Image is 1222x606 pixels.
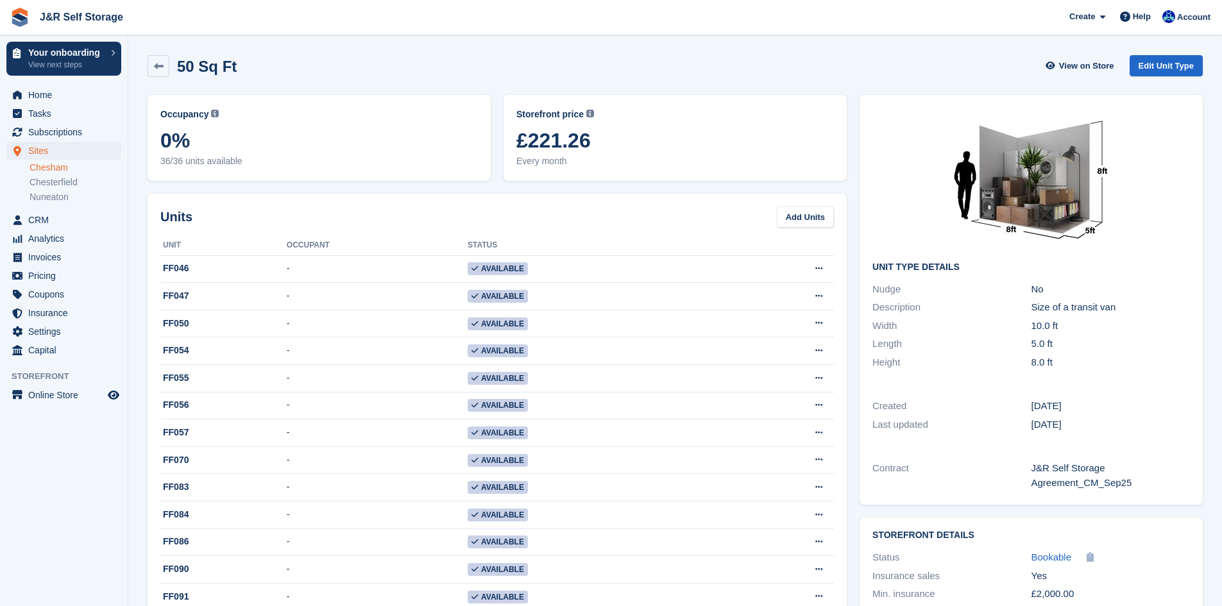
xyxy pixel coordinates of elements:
div: FF054 [160,344,287,357]
a: Nuneaton [30,191,121,203]
div: Width [872,319,1031,333]
span: CRM [28,211,105,229]
div: FF050 [160,317,287,330]
div: Status [872,550,1031,565]
span: Settings [28,323,105,341]
div: FF091 [160,590,287,603]
img: Steve Revell [1162,10,1175,23]
span: Available [468,372,528,385]
span: Available [468,317,528,330]
a: Chesham [30,162,121,174]
span: Storefront [12,370,128,383]
td: - [287,474,468,501]
a: J&R Self Storage [35,6,128,28]
a: menu [6,86,121,104]
td: - [287,501,468,529]
div: FF055 [160,371,287,385]
span: Invoices [28,248,105,266]
td: - [287,392,468,419]
span: Help [1133,10,1151,23]
td: - [287,337,468,365]
span: Pricing [28,267,105,285]
h2: Units [160,207,192,226]
div: [DATE] [1031,417,1190,432]
h2: Storefront Details [872,530,1190,541]
div: Contract [872,461,1031,490]
span: Analytics [28,230,105,248]
div: Nudge [872,282,1031,297]
span: Occupancy [160,108,208,121]
a: menu [6,285,121,303]
th: Status [468,235,721,256]
div: Created [872,399,1031,414]
a: menu [6,323,121,341]
span: Available [468,399,528,412]
span: Create [1069,10,1095,23]
span: Available [468,290,528,303]
a: menu [6,386,121,404]
img: icon-info-grey-7440780725fd019a000dd9b08b2336e03edf1995a4989e88bcd33f0948082b44.svg [211,110,219,117]
div: Height [872,355,1031,370]
a: menu [6,304,121,322]
div: No [1031,282,1190,297]
div: Last updated [872,417,1031,432]
div: FF047 [160,289,287,303]
a: Preview store [106,387,121,403]
span: Subscriptions [28,123,105,141]
td: - [287,446,468,474]
div: J&R Self Storage Agreement_CM_Sep25 [1031,461,1190,490]
span: Available [468,454,528,467]
img: 40-sqft-unit.jpg [935,108,1128,252]
span: Insurance [28,304,105,322]
span: Account [1177,11,1210,24]
div: Yes [1031,569,1190,584]
div: Min. insurance [872,587,1031,602]
h2: 50 Sq Ft [177,58,237,75]
span: Available [468,591,528,603]
span: Sites [28,142,105,160]
span: Online Store [28,386,105,404]
th: Unit [160,235,287,256]
a: View on Store [1044,55,1119,76]
span: Capital [28,341,105,359]
span: 36/36 units available [160,155,478,168]
a: Chesterfield [30,176,121,189]
div: FF083 [160,480,287,494]
p: Your onboarding [28,48,105,57]
div: £2,000.00 [1031,587,1190,602]
span: Tasks [28,105,105,122]
span: Coupons [28,285,105,303]
div: Size of a transit van [1031,300,1190,315]
span: Available [468,563,528,576]
div: 5.0 ft [1031,337,1190,351]
span: Bookable [1031,551,1072,562]
span: View on Store [1059,60,1114,72]
span: Available [468,509,528,521]
a: Add Units [777,206,834,228]
div: Insurance sales [872,569,1031,584]
a: menu [6,211,121,229]
span: Every month [516,155,834,168]
div: FF084 [160,508,287,521]
td: - [287,283,468,310]
th: Occupant [287,235,468,256]
div: FF057 [160,426,287,439]
td: - [287,528,468,556]
div: [DATE] [1031,399,1190,414]
img: stora-icon-8386f47178a22dfd0bd8f6a31ec36ba5ce8667c1dd55bd0f319d3a0aa187defe.svg [10,8,30,27]
p: View next steps [28,59,105,71]
a: menu [6,123,121,141]
td: - [287,310,468,337]
span: 0% [160,129,478,152]
a: menu [6,105,121,122]
div: FF070 [160,453,287,467]
a: menu [6,248,121,266]
span: £221.26 [516,129,834,152]
h2: Unit Type details [872,262,1190,273]
span: Available [468,481,528,494]
td: - [287,255,468,283]
div: Description [872,300,1031,315]
td: - [287,365,468,392]
a: Your onboarding View next steps [6,42,121,76]
div: FF090 [160,562,287,576]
